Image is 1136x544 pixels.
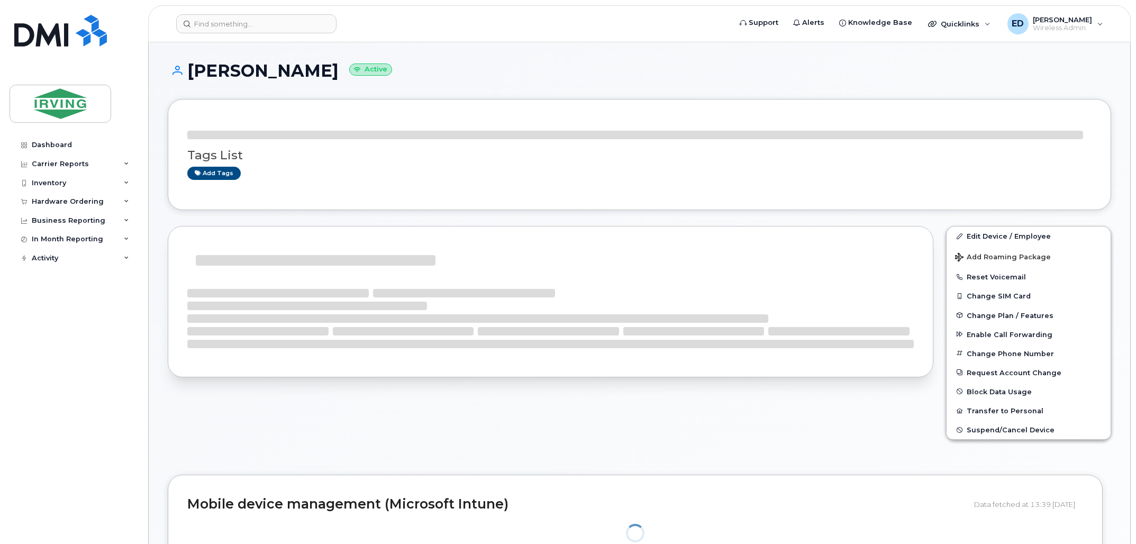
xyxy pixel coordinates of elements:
a: Edit Device / Employee [947,226,1111,246]
div: Data fetched at 13:39 [DATE] [974,494,1083,514]
button: Change SIM Card [947,286,1111,305]
small: Active [349,64,392,76]
h2: Mobile device management (Microsoft Intune) [187,497,966,512]
button: Change Phone Number [947,344,1111,363]
a: Add tags [187,167,241,180]
button: Suspend/Cancel Device [947,420,1111,439]
span: Suspend/Cancel Device [967,426,1055,434]
span: Change Plan / Features [967,311,1053,319]
button: Block Data Usage [947,382,1111,401]
span: Enable Call Forwarding [967,330,1052,338]
button: Change Plan / Features [947,306,1111,325]
button: Enable Call Forwarding [947,325,1111,344]
h1: [PERSON_NAME] [168,61,1111,80]
button: Request Account Change [947,363,1111,382]
h3: Tags List [187,149,1092,162]
button: Transfer to Personal [947,401,1111,420]
button: Reset Voicemail [947,267,1111,286]
button: Add Roaming Package [947,246,1111,267]
span: Add Roaming Package [955,253,1051,263]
